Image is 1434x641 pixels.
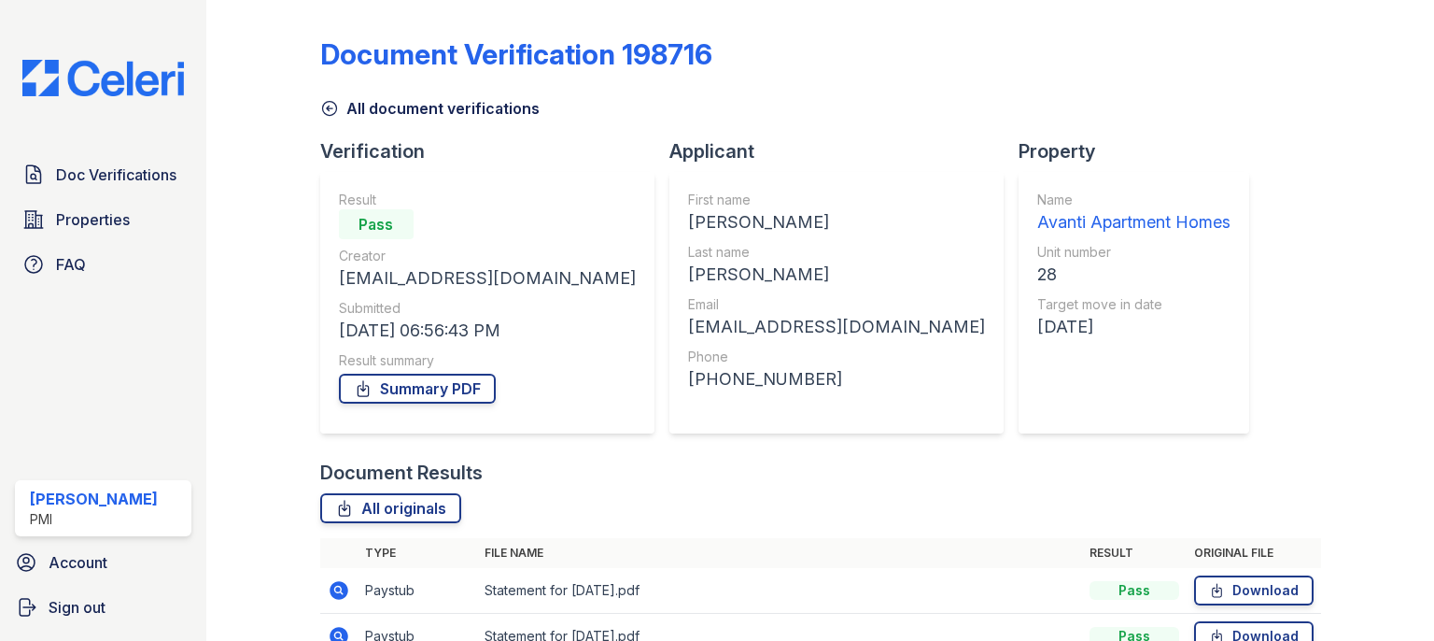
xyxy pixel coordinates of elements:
div: [PHONE_NUMBER] [688,366,985,392]
div: [DATE] [1037,314,1230,340]
div: Avanti Apartment Homes [1037,209,1230,235]
div: Unit number [1037,243,1230,262]
div: Applicant [669,138,1019,164]
th: Original file [1187,538,1321,568]
a: Summary PDF [339,374,496,404]
span: FAQ [56,253,86,276]
div: Pass [1090,581,1179,600]
div: Name [1037,191,1230,209]
div: Verification [320,138,669,164]
div: Pass [339,209,414,239]
a: Download [1194,576,1314,605]
a: All originals [320,493,461,523]
div: Phone [688,348,985,366]
div: Document Results [320,460,483,486]
div: Target move in date [1037,295,1230,314]
td: Statement for [DATE].pdf [477,568,1082,614]
a: All document verifications [320,97,540,120]
img: CE_Logo_Blue-a8612792a0a2168367f1c8372b55b34899dd931a85d93a1a3d3e32e68fde9ad4.png [7,60,199,96]
div: Property [1019,138,1264,164]
a: FAQ [15,246,191,283]
div: Submitted [339,299,636,318]
th: File name [477,538,1082,568]
span: Properties [56,208,130,231]
div: [DATE] 06:56:43 PM [339,318,636,344]
a: Doc Verifications [15,156,191,193]
div: [PERSON_NAME] [688,262,985,288]
div: [PERSON_NAME] [688,209,985,235]
div: Result summary [339,351,636,370]
th: Result [1082,538,1187,568]
div: [EMAIL_ADDRESS][DOMAIN_NAME] [688,314,985,340]
div: PMI [30,510,158,529]
a: Name Avanti Apartment Homes [1037,191,1230,235]
div: 28 [1037,262,1230,288]
div: [PERSON_NAME] [30,488,158,510]
td: Paystub [358,568,477,614]
span: Account [49,551,107,574]
div: Document Verification 198716 [320,37,712,71]
a: Account [7,544,199,581]
div: Email [688,295,985,314]
div: First name [688,191,985,209]
span: Doc Verifications [56,164,176,186]
a: Sign out [7,589,199,626]
div: [EMAIL_ADDRESS][DOMAIN_NAME] [339,265,636,292]
div: Creator [339,247,636,265]
span: Sign out [49,596,105,619]
th: Type [358,538,477,568]
div: Last name [688,243,985,262]
div: Result [339,191,636,209]
a: Properties [15,201,191,238]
